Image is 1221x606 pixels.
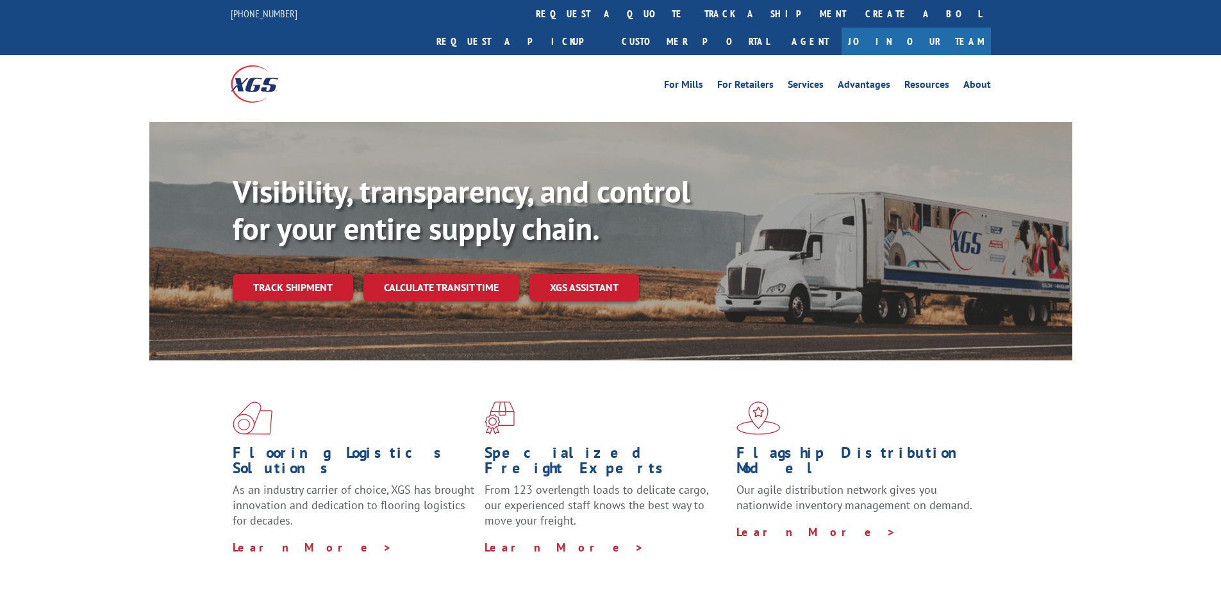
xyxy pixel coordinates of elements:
a: Customer Portal [612,28,779,55]
span: Our agile distribution network gives you nationwide inventory management on demand. [736,482,972,512]
p: From 123 overlength loads to delicate cargo, our experienced staff knows the best way to move you... [485,482,727,539]
a: Services [788,80,824,94]
a: About [963,80,991,94]
img: xgs-icon-total-supply-chain-intelligence-red [233,401,272,435]
a: Calculate transit time [363,274,519,301]
a: XGS ASSISTANT [529,274,639,301]
a: For Mills [664,80,703,94]
a: Learn More > [233,540,392,555]
a: [PHONE_NUMBER] [231,7,297,20]
a: Learn More > [736,525,896,539]
span: As an industry carrier of choice, XGS has brought innovation and dedication to flooring logistics... [233,482,474,528]
h1: Specialized Freight Experts [485,445,727,482]
a: Resources [904,80,949,94]
h1: Flagship Distribution Model [736,445,979,482]
img: xgs-icon-flagship-distribution-model-red [736,401,781,435]
b: Visibility, transparency, and control for your entire supply chain. [233,171,690,248]
h1: Flooring Logistics Solutions [233,445,475,482]
a: For Retailers [717,80,774,94]
a: Join Our Team [842,28,991,55]
a: Advantages [838,80,890,94]
img: xgs-icon-focused-on-flooring-red [485,401,515,435]
a: Track shipment [233,274,353,301]
a: Learn More > [485,540,644,555]
a: Request a pickup [427,28,612,55]
a: Agent [779,28,842,55]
